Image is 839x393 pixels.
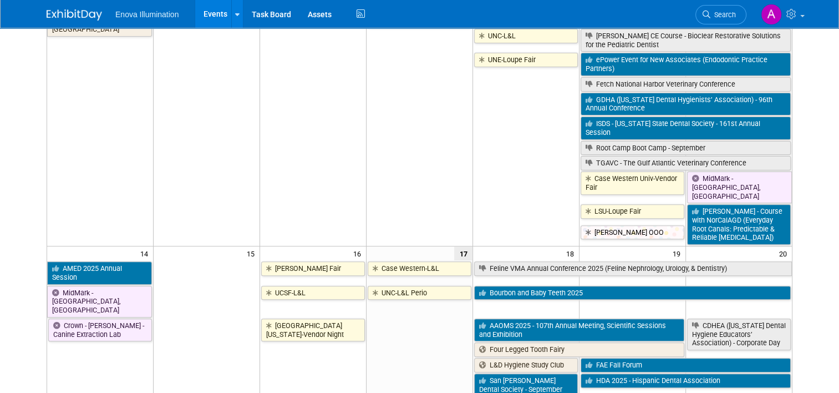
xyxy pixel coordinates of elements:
[47,261,152,284] a: AMED 2025 Annual Session
[761,4,782,25] img: Andrea Miller
[261,261,365,276] a: [PERSON_NAME] Fair
[368,286,471,300] a: UNC-L&L Perio
[454,246,472,260] span: 17
[672,246,685,260] span: 19
[710,11,736,19] span: Search
[474,358,578,372] a: L&D Hygiene Study Club
[581,358,791,372] a: FAE Fall Forum
[581,374,791,388] a: HDA 2025 - Hispanic Dental Association
[581,141,791,155] a: Root Camp Boot Camp - September
[474,29,578,43] a: UNC-L&L
[581,225,684,240] a: [PERSON_NAME] OOO
[474,319,684,341] a: AAOMS 2025 - 107th Annual Meeting, Scientific Sessions and Exhibition
[695,5,746,24] a: Search
[565,246,579,260] span: 18
[581,93,791,115] a: GDHA ([US_STATE] Dental Hygienists’ Association) - 96th Annual Conference
[687,172,792,203] a: MidMark - [GEOGRAPHIC_DATA], [GEOGRAPHIC_DATA]
[581,156,791,170] a: TGAVC - The Gulf Atlantic Veterinary Conference
[115,10,179,19] span: Enova Illumination
[474,261,792,276] a: Feline VMA Annual Conference 2025 (Feline Nephrology, Urology, & Dentistry)
[47,9,102,21] img: ExhibitDay
[474,286,791,300] a: Bourbon and Baby Teeth 2025
[687,319,791,350] a: CDHEA ([US_STATE] Dental Hygiene Educators’ Association) - Corporate Day
[581,29,791,52] a: [PERSON_NAME] CE Course - Bioclear Restorative Solutions for the Pediatric Dentist
[47,286,152,318] a: MidMark - [GEOGRAPHIC_DATA], [GEOGRAPHIC_DATA]
[261,286,365,300] a: UCSF-L&L
[581,204,684,219] a: LSU-Loupe Fair
[474,342,684,357] a: Four Legged Tooth Fairy
[581,53,791,75] a: ePower Event for New Associates (Endodontic Practice Partners)
[581,117,791,139] a: ISDS - [US_STATE] State Dental Society - 161st Annual Session
[687,204,791,245] a: [PERSON_NAME] - Course with NorCalAGD (Everyday Root Canals: Predictable & Reliable [MEDICAL_DATA])
[139,246,153,260] span: 14
[246,246,260,260] span: 15
[352,246,366,260] span: 16
[581,172,684,194] a: Case Western Univ-Vendor Fair
[261,319,365,341] a: [GEOGRAPHIC_DATA][US_STATE]-Vendor Night
[474,53,578,67] a: UNE-Loupe Fair
[48,319,152,341] a: Crown - [PERSON_NAME] - Canine Extraction Lab
[581,77,791,92] a: Fetch National Harbor Veterinary Conference
[368,261,471,276] a: Case Western-L&L
[778,246,792,260] span: 20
